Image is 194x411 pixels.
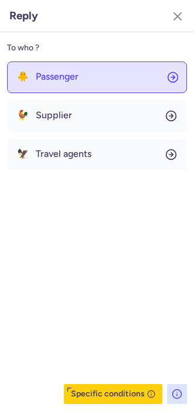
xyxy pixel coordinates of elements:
button: 🦅Travel agents [7,139,187,170]
span: To who ? [7,39,39,57]
span: 🐥 [17,71,29,82]
button: 🐥Passenger [7,61,187,93]
span: 🐓 [17,110,29,121]
span: Travel agents [36,149,91,159]
button: 🐓Supplier [7,100,187,132]
span: Passenger [36,71,79,82]
span: 🦅 [17,149,29,159]
h3: Reply [9,9,38,22]
button: Specific conditions [64,384,162,404]
span: Supplier [36,110,72,121]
